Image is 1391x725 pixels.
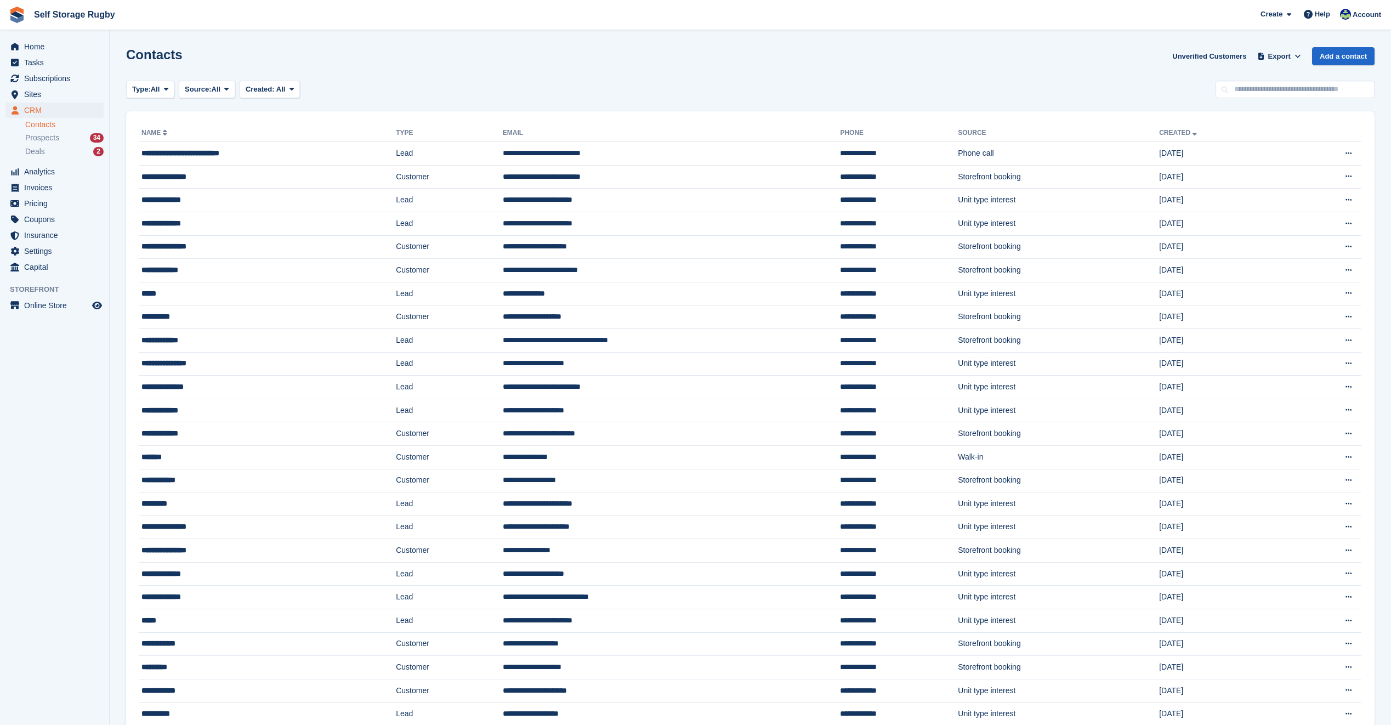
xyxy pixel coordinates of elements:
td: [DATE] [1159,562,1287,586]
a: menu [5,164,104,179]
td: Walk-in [958,445,1159,469]
div: 2 [93,147,104,156]
td: Lead [396,562,503,586]
img: Richard Palmer [1340,9,1351,20]
td: [DATE] [1159,305,1287,329]
td: Storefront booking [958,259,1159,282]
td: Lead [396,189,503,212]
span: Invoices [24,180,90,195]
span: Home [24,39,90,54]
td: Customer [396,235,503,259]
button: Type: All [126,81,174,99]
span: Capital [24,259,90,275]
span: Account [1353,9,1381,20]
span: All [276,85,286,93]
td: Storefront booking [958,632,1159,656]
a: menu [5,243,104,259]
th: Email [503,124,841,142]
td: Customer [396,539,503,563]
a: Preview store [90,299,104,312]
td: [DATE] [1159,259,1287,282]
th: Phone [840,124,958,142]
td: [DATE] [1159,376,1287,399]
span: Insurance [24,228,90,243]
button: Created: All [240,81,300,99]
a: Unverified Customers [1168,47,1251,65]
td: [DATE] [1159,609,1287,633]
span: Deals [25,146,45,157]
td: Customer [396,165,503,189]
td: Unit type interest [958,376,1159,399]
a: menu [5,55,104,70]
td: Unit type interest [958,562,1159,586]
td: Unit type interest [958,492,1159,516]
a: menu [5,71,104,86]
a: Deals 2 [25,146,104,157]
td: Customer [396,422,503,446]
td: [DATE] [1159,422,1287,446]
td: Customer [396,445,503,469]
td: [DATE] [1159,656,1287,679]
span: Coupons [24,212,90,227]
td: Unit type interest [958,679,1159,703]
td: Unit type interest [958,586,1159,609]
span: Storefront [10,284,109,295]
span: Prospects [25,133,59,143]
span: All [151,84,160,95]
a: Prospects 34 [25,132,104,144]
td: Lead [396,376,503,399]
td: [DATE] [1159,679,1287,703]
a: menu [5,103,104,118]
td: Customer [396,305,503,329]
td: [DATE] [1159,492,1287,516]
a: Self Storage Rugby [30,5,120,24]
td: Storefront booking [958,165,1159,189]
img: stora-icon-8386f47178a22dfd0bd8f6a31ec36ba5ce8667c1dd55bd0f319d3a0aa187defe.svg [9,7,25,23]
th: Source [958,124,1159,142]
td: Customer [396,679,503,703]
span: Subscriptions [24,71,90,86]
a: Created [1159,129,1199,137]
span: All [212,84,221,95]
td: Unit type interest [958,609,1159,633]
button: Source: All [179,81,235,99]
td: [DATE] [1159,328,1287,352]
span: Sites [24,87,90,102]
span: Analytics [24,164,90,179]
td: [DATE] [1159,399,1287,422]
td: Lead [396,516,503,539]
td: Customer [396,632,503,656]
td: [DATE] [1159,469,1287,492]
td: Storefront booking [958,305,1159,329]
td: Lead [396,212,503,235]
a: menu [5,228,104,243]
td: Unit type interest [958,399,1159,422]
a: menu [5,259,104,275]
a: menu [5,196,104,211]
td: Storefront booking [958,235,1159,259]
a: menu [5,87,104,102]
h1: Contacts [126,47,183,62]
td: Lead [396,352,503,376]
span: Create [1261,9,1282,20]
td: Lead [396,492,503,516]
td: Lead [396,328,503,352]
div: 34 [90,133,104,143]
button: Export [1255,47,1303,65]
td: Unit type interest [958,212,1159,235]
a: Name [141,129,169,137]
a: Add a contact [1312,47,1375,65]
a: menu [5,180,104,195]
td: [DATE] [1159,516,1287,539]
span: Online Store [24,298,90,313]
td: Lead [396,609,503,633]
td: [DATE] [1159,632,1287,656]
td: [DATE] [1159,352,1287,376]
td: Storefront booking [958,328,1159,352]
span: Source: [185,84,211,95]
td: Unit type interest [958,516,1159,539]
td: [DATE] [1159,445,1287,469]
td: Customer [396,656,503,679]
a: Contacts [25,120,104,130]
td: Phone call [958,142,1159,166]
